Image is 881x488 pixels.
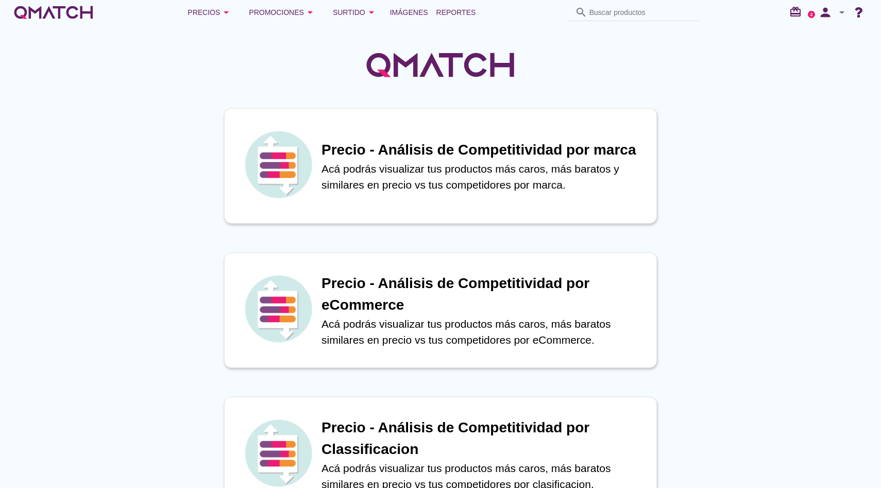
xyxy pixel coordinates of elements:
a: iconPrecio - Análisis de Competitividad por eCommerceAcá podrás visualizar tus productos más caro... [210,253,671,368]
div: Precios [188,6,232,19]
a: Reportes [432,2,480,23]
img: icon [242,273,314,345]
i: redeem [789,6,806,18]
text: 2 [810,12,813,16]
a: iconPrecio - Análisis de Competitividad por marcaAcá podrás visualizar tus productos más caros, m... [210,108,671,224]
a: white-qmatch-logo [12,2,95,23]
button: Surtido [325,2,386,23]
i: arrow_drop_down [365,6,378,19]
button: Precios [179,2,241,23]
h1: Precio - Análisis de Competitividad por eCommerce [321,273,646,316]
input: Buscar productos [589,4,692,21]
div: Promociones [249,6,316,19]
h1: Precio - Análisis de Competitividad por marca [321,139,646,161]
i: arrow_drop_down [220,6,232,19]
p: Acá podrás visualizar tus productos más caros, más baratos similares en precio vs tus competidore... [321,316,646,348]
a: Imágenes [386,2,432,23]
a: 2 [808,11,815,18]
span: Imágenes [390,6,428,19]
i: person [815,5,836,20]
span: Reportes [436,6,476,19]
p: Acá podrás visualizar tus productos más caros, más baratos y similares en precio vs tus competido... [321,161,646,193]
img: icon [242,128,314,200]
div: Surtido [333,6,378,19]
button: Promociones [241,2,325,23]
i: arrow_drop_down [304,6,316,19]
h1: Precio - Análisis de Competitividad por Classificacion [321,417,646,460]
i: search [575,6,587,19]
img: QMatchLogo [363,39,518,91]
i: arrow_drop_down [836,6,848,19]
